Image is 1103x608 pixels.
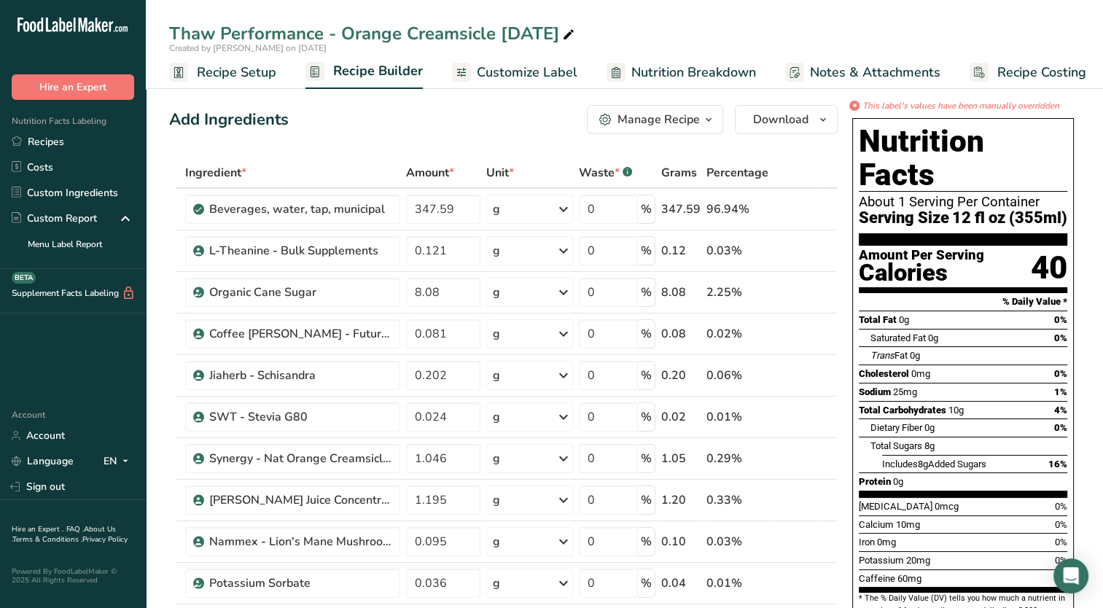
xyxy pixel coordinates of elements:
[1055,555,1067,566] span: 0%
[305,55,423,90] a: Recipe Builder
[661,200,701,218] div: 347.59
[870,350,908,361] span: Fat
[486,164,514,182] span: Unit
[169,56,276,89] a: Recipe Setup
[104,453,134,470] div: EN
[859,386,891,397] span: Sodium
[896,519,920,530] span: 10mg
[706,533,768,550] div: 0.03%
[579,164,632,182] div: Waste
[897,573,921,584] span: 60mg
[810,63,940,82] span: Notes & Attachments
[607,56,756,89] a: Nutrition Breakdown
[661,367,701,384] div: 0.20
[859,405,946,416] span: Total Carbohydrates
[493,242,500,260] div: g
[859,501,932,512] span: [MEDICAL_DATA]
[935,501,959,512] span: 0mcg
[209,491,391,509] div: [PERSON_NAME] Juice Concentrate 400GLP
[661,491,701,509] div: 1.20
[209,367,391,384] div: Jiaherb - Schisandra
[209,408,391,426] div: SWT - Stevia G80
[859,368,909,379] span: Cholesterol
[209,200,391,218] div: Beverages, water, tap, municipal
[859,195,1067,209] div: About 1 Serving Per Container
[859,125,1067,192] h1: Nutrition Facts
[706,164,768,182] span: Percentage
[1055,501,1067,512] span: 0%
[493,367,500,384] div: g
[661,164,697,182] span: Grams
[859,314,897,325] span: Total Fat
[1054,386,1067,397] span: 1%
[12,272,36,284] div: BETA
[661,284,701,301] div: 8.08
[333,61,423,81] span: Recipe Builder
[859,476,891,487] span: Protein
[870,350,895,361] i: Trans
[928,332,938,343] span: 0g
[661,533,701,550] div: 0.10
[12,524,116,545] a: About Us .
[859,537,875,547] span: Iron
[1054,405,1067,416] span: 4%
[1054,368,1067,379] span: 0%
[1053,558,1088,593] div: Open Intercom Messenger
[924,440,935,451] span: 8g
[185,164,246,182] span: Ingredient
[899,314,909,325] span: 0g
[493,325,500,343] div: g
[706,242,768,260] div: 0.03%
[66,524,84,534] a: FAQ .
[859,573,895,584] span: Caffeine
[209,574,391,592] div: Potassium Sorbate
[169,20,577,47] div: Thaw Performance - Orange Creamsicle [DATE]
[1048,459,1067,469] span: 16%
[493,533,500,550] div: g
[406,164,454,182] span: Amount
[587,105,723,134] button: Manage Recipe
[906,555,930,566] span: 20mg
[859,249,984,262] div: Amount Per Serving
[859,262,984,284] div: Calories
[493,574,500,592] div: g
[169,108,289,132] div: Add Ingredients
[753,111,808,128] span: Download
[493,200,500,218] div: g
[910,350,920,361] span: 0g
[924,422,935,433] span: 0g
[661,242,701,260] div: 0.12
[948,405,964,416] span: 10g
[209,284,391,301] div: Organic Cane Sugar
[877,537,896,547] span: 0mg
[12,567,134,585] div: Powered By FoodLabelMaker © 2025 All Rights Reserved
[706,408,768,426] div: 0.01%
[493,491,500,509] div: g
[870,440,922,451] span: Total Sugars
[911,368,930,379] span: 0mg
[1054,332,1067,343] span: 0%
[735,105,838,134] button: Download
[493,284,500,301] div: g
[870,422,922,433] span: Dietary Fiber
[82,534,128,545] a: Privacy Policy
[209,242,391,260] div: L-Theanine - Bulk Supplements
[706,367,768,384] div: 0.06%
[859,555,904,566] span: Potassium
[859,209,949,227] span: Serving Size
[918,459,928,469] span: 8g
[452,56,577,89] a: Customize Label
[706,574,768,592] div: 0.01%
[1031,249,1067,287] div: 40
[12,448,74,474] a: Language
[661,574,701,592] div: 0.04
[785,56,940,89] a: Notes & Attachments
[661,325,701,343] div: 0.08
[661,450,701,467] div: 1.05
[209,533,391,550] div: Nammex - Lion's Mane Mushroom Extract 8:1
[12,211,97,226] div: Custom Report
[706,491,768,509] div: 0.33%
[12,524,63,534] a: Hire an Expert .
[197,63,276,82] span: Recipe Setup
[12,534,82,545] a: Terms & Conditions .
